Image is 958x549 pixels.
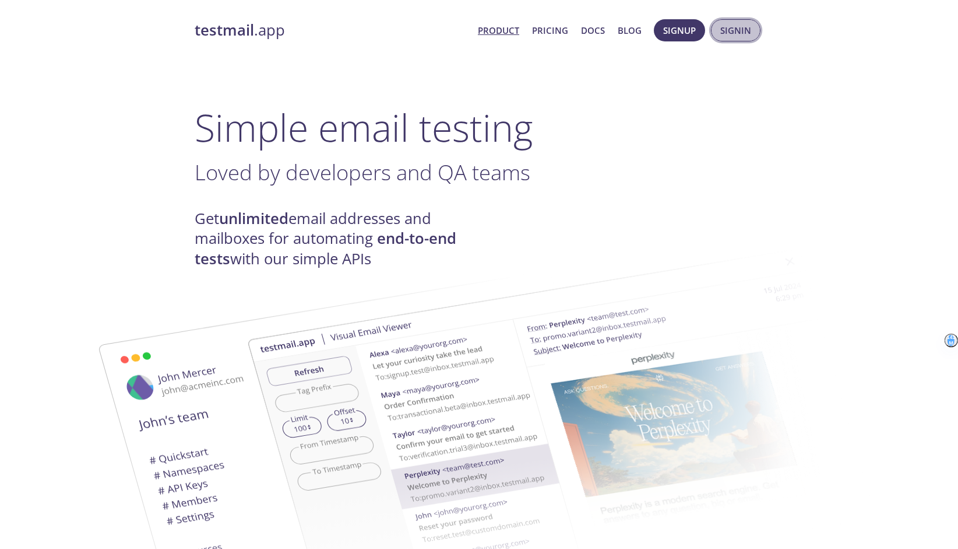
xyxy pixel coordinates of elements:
a: Blog [618,23,642,38]
span: Signin [720,23,751,38]
span: Loved by developers and QA teams [195,158,530,187]
h4: Get email addresses and mailboxes for automating with our simple APIs [195,209,479,269]
button: Signin [711,19,760,41]
strong: unlimited [219,208,288,229]
a: Pricing [532,23,568,38]
strong: end-to-end tests [195,228,456,268]
a: Product [478,23,519,38]
strong: testmail [195,20,254,40]
span: Signup [663,23,696,38]
h1: Simple email testing [195,105,763,150]
a: testmail.app [195,20,469,40]
a: Docs [581,23,605,38]
button: Signup [654,19,705,41]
